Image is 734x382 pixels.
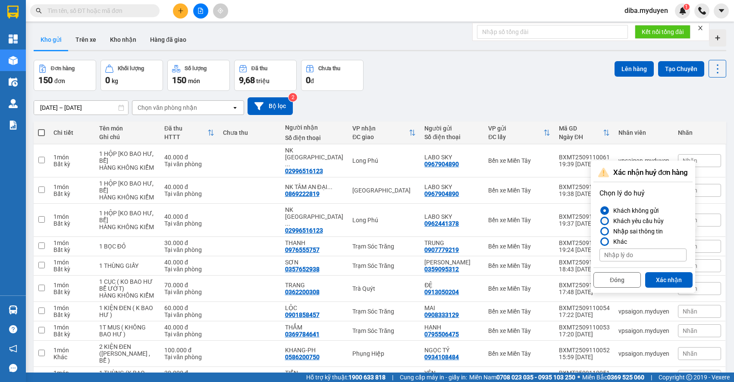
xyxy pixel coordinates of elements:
[285,227,323,234] div: 02996516123
[99,324,156,338] div: 1T MUS ( KHÔNG BAO HƯ )
[348,121,420,144] th: Toggle SortBy
[99,180,156,194] div: 1 HỘP [KO BAO HƯ, BỂ]
[285,134,344,141] div: Số điện thoại
[285,206,344,227] div: NK SÀI GÒN LONG PHÚ
[99,262,156,269] div: 1 THÙNG GIẤY
[285,289,320,295] div: 0362200308
[318,65,340,71] div: Chưa thu
[352,308,416,315] div: Trạm Sóc Trăng
[100,60,163,91] button: Khối lượng0kg
[285,266,320,273] div: 0357652938
[99,243,156,250] div: 1 BỌC ĐỎ
[424,324,480,331] div: HẠNH
[683,350,697,357] span: Nhãn
[593,163,693,182] div: Xác nhận huỷ đơn hàng
[424,282,480,289] div: ĐỆ
[53,289,91,295] div: Bất kỳ
[164,183,214,190] div: 40.000 đ
[51,65,75,71] div: Đơn hàng
[285,370,344,376] div: TIỂN
[99,210,156,224] div: 1 HỘP [KO BAO HƯ, BỂ]
[559,154,610,161] div: BXMT2509110061
[239,75,255,85] span: 9,68
[53,246,91,253] div: Bất kỳ
[34,60,96,91] button: Đơn hàng150đơn
[488,157,550,164] div: Bến xe Miền Tây
[53,190,91,197] div: Bất kỳ
[99,224,156,230] div: HÀNG KHÔNG KIỂM
[424,125,480,132] div: Người gửi
[99,292,156,299] div: HÀNG KHÔNG KIỂM
[559,239,610,246] div: BXMT2509110057
[488,327,550,334] div: Bến xe Miền Tây
[301,60,364,91] button: Chưa thu0đ
[285,331,320,338] div: 0369784641
[352,243,416,250] div: Trạm Sóc Trăng
[164,154,214,161] div: 40.000 đ
[714,3,729,19] button: caret-down
[484,121,555,144] th: Toggle SortBy
[651,373,652,382] span: |
[424,246,459,253] div: 0907779219
[118,65,144,71] div: Khối lượng
[488,134,543,140] div: ĐC lấy
[34,101,128,115] input: Select a date range.
[285,161,290,168] span: ...
[54,78,65,84] span: đơn
[679,7,687,15] img: icon-new-feature
[424,161,459,168] div: 0967904890
[9,99,18,108] img: warehouse-icon
[559,183,610,190] div: BXMT2509110060
[488,350,550,357] div: Bến xe Miền Tây
[164,304,214,311] div: 60.000 đ
[213,3,228,19] button: aim
[53,370,91,376] div: 1 món
[658,61,704,77] button: Tạo Chuyến
[352,125,409,132] div: VP nhận
[164,246,214,253] div: Tại văn phòng
[198,8,204,14] span: file-add
[53,161,91,168] div: Bất kỳ
[164,354,214,360] div: Tại văn phòng
[424,331,459,338] div: 0795506475
[217,8,223,14] span: aim
[683,308,697,315] span: Nhãn
[193,3,208,19] button: file-add
[424,213,480,220] div: LABO SKY
[424,259,480,266] div: THANH VINH
[223,129,276,136] div: Chưa thu
[47,6,149,16] input: Tìm tên, số ĐT hoặc mã đơn
[352,134,409,140] div: ĐC giao
[285,168,323,174] div: 02996516123
[697,25,703,31] span: close
[99,194,156,201] div: HÀNG KHÔNG KIỂM
[138,103,197,112] div: Chọn văn phòng nhận
[618,129,669,136] div: Nhân viên
[285,220,290,227] span: ...
[599,248,687,261] input: Nhập lý do
[164,331,214,338] div: Tại văn phòng
[559,134,603,140] div: Ngày ĐH
[164,289,214,295] div: Tại văn phòng
[164,324,214,331] div: 40.000 đ
[488,285,550,292] div: Bến xe Miền Tây
[559,282,610,289] div: BXMT2509110055
[285,246,320,253] div: 0976555757
[392,373,393,382] span: |
[559,304,610,311] div: BXMT2509110054
[53,183,91,190] div: 1 món
[488,308,550,315] div: Bến xe Miền Tây
[683,327,697,334] span: Nhãn
[185,65,207,71] div: Số lượng
[683,157,697,164] span: Nhãn
[488,125,543,132] div: VP gửi
[618,157,669,164] div: vpsaigon.myduyen
[285,354,320,360] div: 0586200750
[285,311,320,318] div: 0901858457
[53,220,91,227] div: Bất kỳ
[559,311,610,318] div: 17:22 [DATE]
[559,161,610,168] div: 19:39 [DATE]
[160,121,219,144] th: Toggle SortBy
[469,373,575,382] span: Miền Nam
[99,343,156,364] div: 2 KIỆN ĐEN (K BAO HƯ , BỂ )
